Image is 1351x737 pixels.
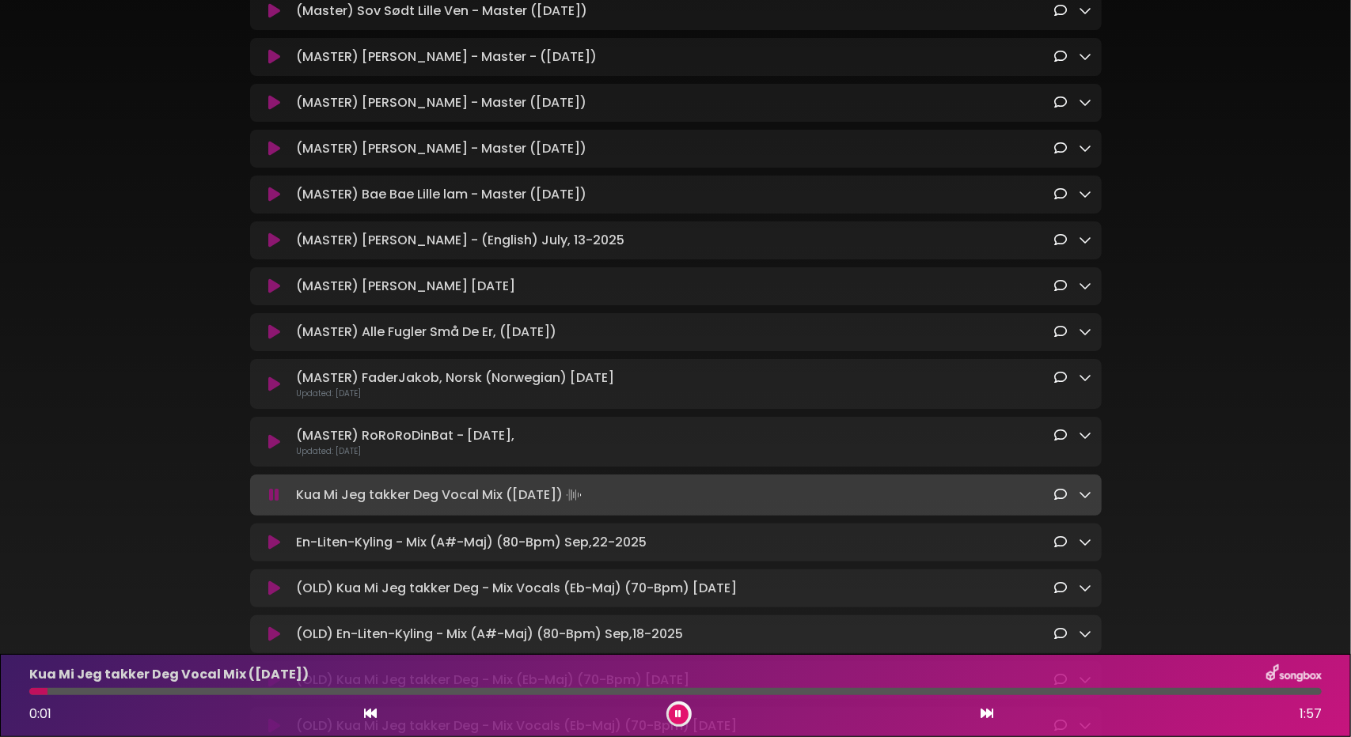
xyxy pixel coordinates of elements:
p: (MASTER) [PERSON_NAME] - Master ([DATE]) [296,93,586,112]
p: Updated: [DATE] [296,387,1091,399]
span: 0:01 [29,705,51,723]
p: (MASTER) Bae Bae Lille lam - Master ([DATE]) [296,185,586,204]
p: (MASTER) [PERSON_NAME] - Master - ([DATE]) [296,47,597,66]
p: (Master) Sov Sødt Lille Ven - Master ([DATE]) [296,2,587,21]
p: (MASTER) [PERSON_NAME] - Master ([DATE]) [296,139,586,158]
p: (MASTER) RoRoRoDinBat - [DATE], [296,426,514,445]
p: En-Liten-Kyling - Mix (A#-Maj) (80-Bpm) Sep,22-2025 [296,533,647,552]
p: (MASTER) [PERSON_NAME] [DATE] [296,277,515,296]
p: (MASTER) [PERSON_NAME] - (English) July, 13-2025 [296,231,624,250]
p: Kua Mi Jeg takker Deg Vocal Mix ([DATE]) [29,665,309,684]
img: waveform4.gif [563,484,585,506]
img: songbox-logo-white.png [1266,664,1322,685]
span: 1:57 [1300,705,1322,724]
p: (MASTER) Alle Fugler Små De Er, ([DATE]) [296,323,556,342]
p: (MASTER) FaderJakob, Norsk (Norwegian) [DATE] [296,368,614,387]
p: Kua Mi Jeg takker Deg Vocal Mix ([DATE]) [296,484,585,506]
p: (OLD) En-Liten-Kyling - Mix (A#-Maj) (80-Bpm) Sep,18-2025 [296,625,683,644]
p: (OLD) Kua Mi Jeg takker Deg - Mix Vocals (Eb-Maj) (70-Bpm) [DATE] [296,579,737,598]
p: Updated: [DATE] [296,445,1091,457]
